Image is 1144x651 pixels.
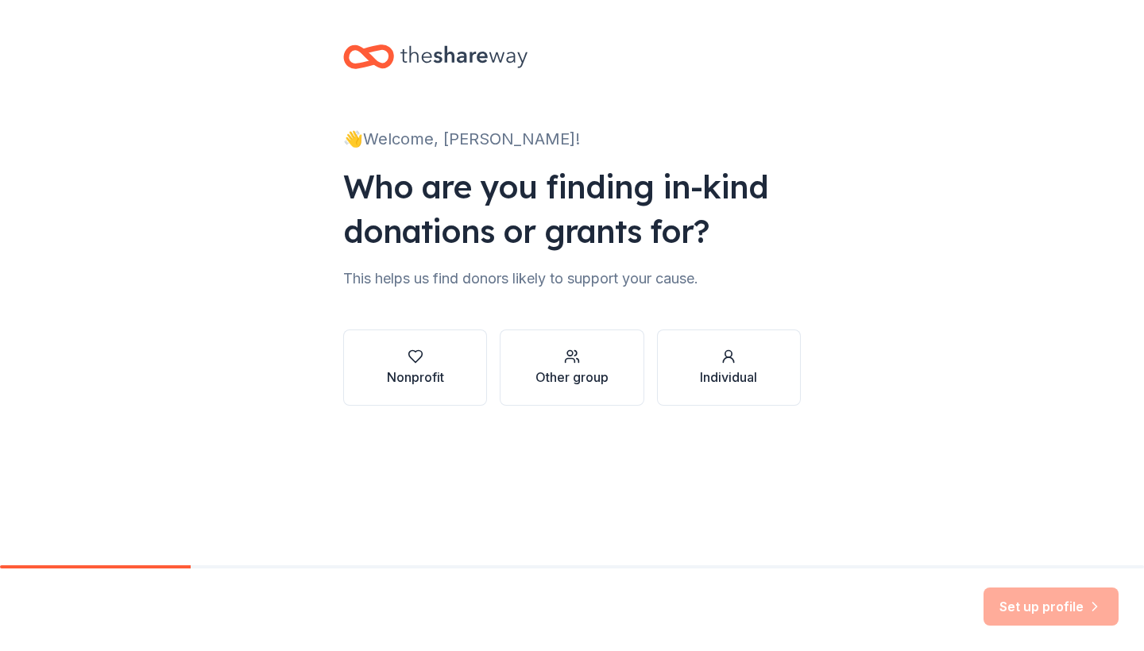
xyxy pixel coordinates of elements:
button: Nonprofit [343,329,487,406]
button: Individual [657,329,801,406]
div: Individual [700,368,757,387]
div: Other group [535,368,609,387]
div: This helps us find donors likely to support your cause. [343,266,801,291]
div: 👋 Welcome, [PERSON_NAME]! [343,126,801,152]
div: Who are you finding in-kind donations or grants for? [343,164,801,253]
div: Nonprofit [387,368,444,387]
button: Other group [500,329,643,406]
